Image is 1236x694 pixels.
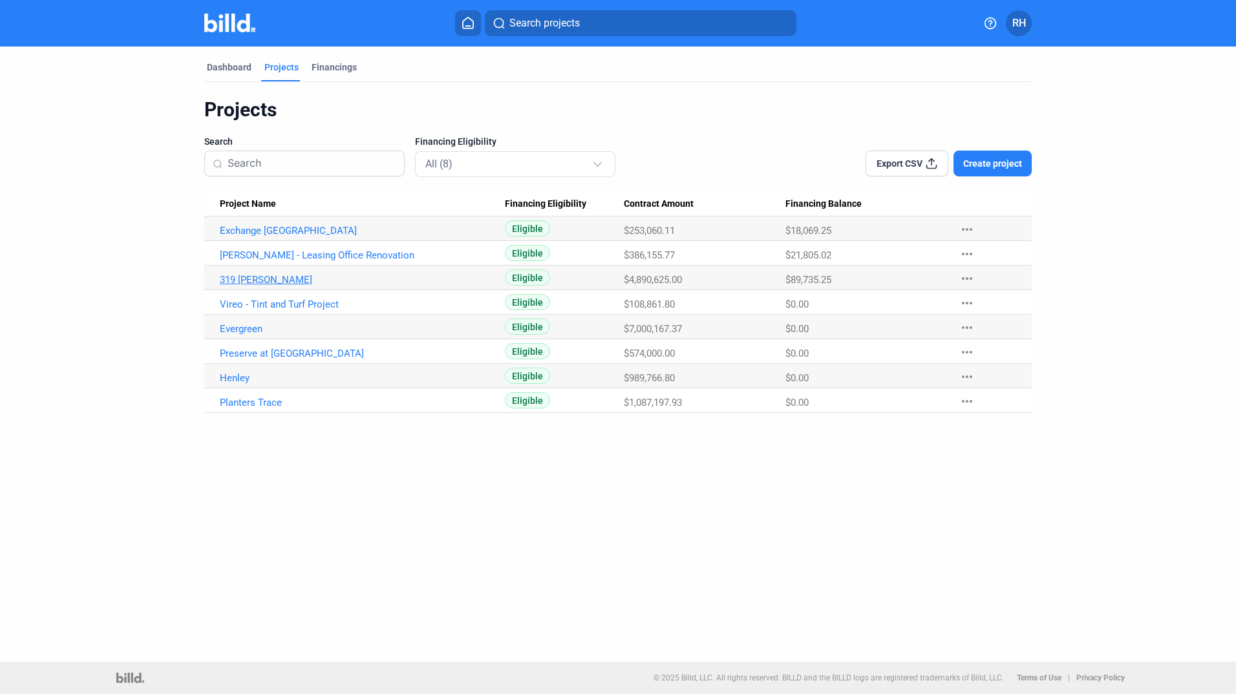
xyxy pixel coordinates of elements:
span: $21,805.02 [785,249,831,261]
span: $108,861.80 [624,299,675,310]
mat-icon: more_horiz [959,222,975,237]
mat-icon: more_horiz [959,344,975,360]
span: $89,735.25 [785,274,831,286]
span: Eligible [505,269,550,286]
button: Search projects [485,10,796,36]
a: Evergreen [220,323,505,335]
img: Billd Company Logo [204,14,255,32]
a: 319 [PERSON_NAME] [220,274,505,286]
span: RH [1012,16,1026,31]
mat-icon: more_horiz [959,271,975,286]
p: © 2025 Billd, LLC. All rights reserved. BILLD and the BILLD logo are registered trademarks of Bil... [654,673,1004,682]
span: $0.00 [785,348,809,359]
div: Financing Eligibility [505,198,624,210]
mat-icon: more_horiz [959,394,975,409]
span: Project Name [220,198,276,210]
span: Eligible [505,392,550,408]
span: Create project [963,157,1022,170]
div: Projects [264,61,299,74]
button: RH [1006,10,1032,36]
span: Eligible [505,368,550,384]
div: Project Name [220,198,505,210]
span: $0.00 [785,299,809,310]
span: Eligible [505,245,550,261]
a: Henley [220,372,505,384]
span: $253,060.11 [624,225,675,237]
b: Terms of Use [1017,673,1061,682]
div: Projects [204,98,1032,122]
span: $7,000,167.37 [624,323,682,335]
a: Exchange [GEOGRAPHIC_DATA] [220,225,505,237]
mat-icon: more_horiz [959,295,975,311]
span: Financing Balance [785,198,862,210]
span: Search [204,135,233,148]
span: $0.00 [785,372,809,384]
mat-icon: more_horiz [959,320,975,335]
img: logo [116,673,144,683]
span: Financing Eligibility [505,198,586,210]
span: Export CSV [877,157,922,170]
a: Vireo - Tint and Turf Project [220,299,505,310]
span: Contract Amount [624,198,694,210]
button: Export CSV [866,151,948,176]
a: Planters Trace [220,397,505,408]
input: Search [228,150,396,177]
span: Eligible [505,343,550,359]
div: Financing Balance [785,198,946,210]
span: Search projects [509,16,580,31]
span: $989,766.80 [624,372,675,384]
span: Financing Eligibility [415,135,496,148]
mat-select-trigger: All (8) [425,158,453,170]
div: Dashboard [207,61,251,74]
div: Financings [312,61,357,74]
span: $1,087,197.93 [624,397,682,408]
a: [PERSON_NAME] - Leasing Office Renovation [220,249,505,261]
span: $18,069.25 [785,225,831,237]
mat-icon: more_horiz [959,369,975,384]
p: | [1068,673,1070,682]
span: $0.00 [785,323,809,335]
span: $574,000.00 [624,348,675,359]
span: $4,890,625.00 [624,274,682,286]
div: Contract Amount [624,198,785,210]
span: $386,155.77 [624,249,675,261]
b: Privacy Policy [1076,673,1125,682]
span: Eligible [505,220,550,237]
span: Eligible [505,319,550,335]
button: Create project [954,151,1032,176]
a: Preserve at [GEOGRAPHIC_DATA] [220,348,505,359]
mat-icon: more_horiz [959,246,975,262]
span: $0.00 [785,397,809,408]
span: Eligible [505,294,550,310]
